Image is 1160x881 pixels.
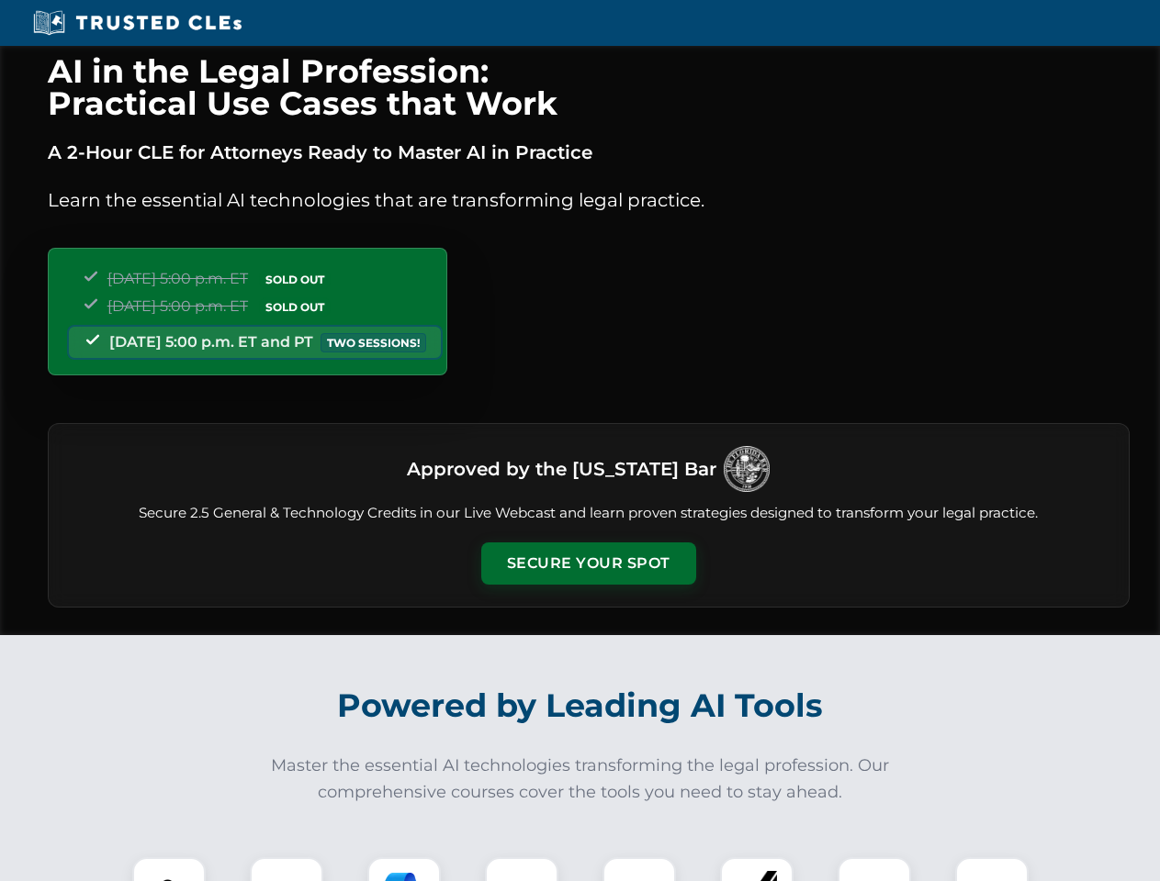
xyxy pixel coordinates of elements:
h1: AI in the Legal Profession: Practical Use Cases that Work [48,55,1130,119]
img: Logo [724,446,770,492]
p: A 2-Hour CLE for Attorneys Ready to Master AI in Practice [48,138,1130,167]
h2: Powered by Leading AI Tools [72,674,1089,738]
p: Learn the essential AI technologies that are transforming legal practice. [48,185,1130,215]
span: [DATE] 5:00 p.m. ET [107,270,248,287]
p: Secure 2.5 General & Technology Credits in our Live Webcast and learn proven strategies designed ... [71,503,1107,524]
p: Master the essential AI technologies transforming the legal profession. Our comprehensive courses... [259,753,902,806]
span: SOLD OUT [259,297,331,317]
button: Secure Your Spot [481,542,696,585]
h3: Approved by the [US_STATE] Bar [407,452,716,485]
span: SOLD OUT [259,270,331,289]
span: [DATE] 5:00 p.m. ET [107,297,248,315]
img: Trusted CLEs [28,9,247,37]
